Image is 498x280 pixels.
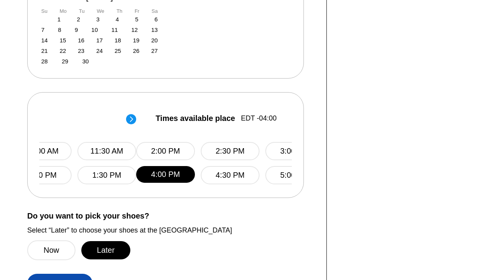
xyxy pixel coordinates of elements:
[91,26,98,33] div: Choose Wednesday, September 10th, 2025
[154,16,158,23] div: Choose Saturday, September 6th, 2025
[41,16,158,65] div: month 2025-09
[78,47,84,54] div: Choose Tuesday, September 23rd, 2025
[97,8,104,14] div: We
[27,212,315,220] label: Do you want to pick your shoes?
[265,142,324,160] button: 3:00 PM
[41,37,48,44] div: Choose Sunday, September 14th, 2025
[27,226,315,234] label: Select “Later” to choose your shoes at the [GEOGRAPHIC_DATA]
[41,58,48,65] div: Choose Sunday, September 28th, 2025
[58,16,61,23] div: Choose Monday, September 1st, 2025
[96,37,103,44] div: Choose Wednesday, September 17th, 2025
[77,142,136,160] button: 11:30 AM
[82,58,89,65] div: Choose Tuesday, September 30th, 2025
[136,166,195,183] button: 4:00 PM
[77,16,80,23] div: Choose Tuesday, September 2nd, 2025
[133,37,140,44] div: Choose Friday, September 19th, 2025
[78,37,84,44] div: Choose Tuesday, September 16th, 2025
[116,8,122,14] div: Th
[96,16,99,23] div: Choose Wednesday, September 3rd, 2025
[41,8,47,14] div: Su
[151,26,158,33] div: Choose Saturday, September 13th, 2025
[58,26,61,33] div: Choose Monday, September 8th, 2025
[13,142,72,160] button: 11:00 AM
[151,37,158,44] div: Choose Saturday, September 20th, 2025
[135,16,138,23] div: Choose Friday, September 5th, 2025
[79,8,85,14] div: Tu
[60,8,67,14] div: Mo
[131,26,138,33] div: Choose Friday, September 12th, 2025
[115,47,121,54] div: Choose Thursday, September 25th, 2025
[156,114,235,122] span: Times available place
[41,26,44,33] div: Choose Sunday, September 7th, 2025
[96,47,103,54] div: Choose Wednesday, September 24th, 2025
[41,47,48,54] div: Choose Sunday, September 21st, 2025
[151,47,158,54] div: Choose Saturday, September 27th, 2025
[81,241,130,259] button: Later
[60,37,66,44] div: Choose Monday, September 15th, 2025
[111,26,118,33] div: Choose Thursday, September 11th, 2025
[115,37,121,44] div: Choose Thursday, September 18th, 2025
[135,8,139,14] div: Fr
[201,166,260,184] button: 4:30 PM
[241,114,277,122] span: EDT -04:00
[133,47,140,54] div: Choose Friday, September 26th, 2025
[27,240,75,260] button: Now
[265,166,324,184] button: 5:00 PM
[77,166,136,184] button: 1:30 PM
[13,166,72,184] button: 1:00 PM
[136,142,195,160] button: 2:00 PM
[116,16,119,23] div: Choose Thursday, September 4th, 2025
[152,8,158,14] div: Sa
[201,142,260,160] button: 2:30 PM
[75,26,78,33] div: Choose Tuesday, September 9th, 2025
[60,47,66,54] div: Choose Monday, September 22nd, 2025
[62,58,68,65] div: Choose Monday, September 29th, 2025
